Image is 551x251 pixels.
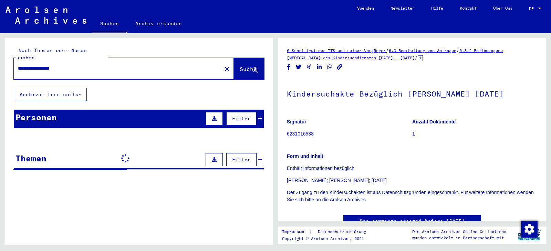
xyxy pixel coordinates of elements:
p: Copyright © Arolsen Archives, 2021 [282,235,374,242]
div: Zustimmung ändern [521,221,537,237]
h1: Kindersuchakte Bezüglich [PERSON_NAME] [DATE] [287,78,537,108]
button: Copy link [336,63,343,71]
a: Archiv erkunden [127,15,190,32]
img: yv_logo.png [516,226,542,243]
button: Suche [234,58,264,79]
span: / [386,47,389,53]
p: [PERSON_NAME]; [PERSON_NAME]; [DATE] [287,177,537,184]
button: Filter [226,112,257,125]
p: Die Arolsen Archives Online-Collections [412,229,506,235]
a: 6 Schriftgut des ITS und seiner Vorgänger [287,48,386,53]
button: Share on WhatsApp [326,63,333,71]
a: Suchen [92,15,127,33]
span: Filter [232,157,251,163]
button: Share on LinkedIn [316,63,323,71]
b: Signatur [287,119,306,124]
span: / [456,47,459,53]
div: | [282,228,374,235]
a: Impressum [282,228,309,235]
p: Enthält Informationen bezüglich: [287,165,537,172]
b: Anzahl Dokumente [412,119,456,124]
button: Filter [226,153,257,166]
b: Form und Inhalt [287,153,323,159]
span: Suche [240,66,257,72]
button: Share on Twitter [295,63,302,71]
button: Share on Xing [305,63,313,71]
mat-label: Nach Themen oder Namen suchen [16,47,87,61]
span: DE [529,6,537,11]
p: wurden entwickelt in Partnerschaft mit [412,235,506,241]
a: 6231016538 [287,131,314,137]
img: Zustimmung ändern [521,221,538,238]
span: / [415,54,418,61]
a: See comments created before [DATE] [360,218,465,225]
a: Datenschutzerklärung [312,228,374,235]
mat-icon: close [223,65,231,73]
button: Archival tree units [14,88,87,101]
img: Arolsen_neg.svg [6,7,86,24]
a: 6.3 Bearbeitung von Anfragen [389,48,456,53]
span: Filter [232,116,251,122]
p: 1 [412,130,537,138]
p: Der Zugang zu den Kindersuchakten ist aus Datenschutzgründen eingeschränkt. Für weitere Informati... [287,189,537,203]
div: Personen [15,111,57,123]
button: Share on Facebook [285,63,292,71]
button: Clear [220,62,234,76]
